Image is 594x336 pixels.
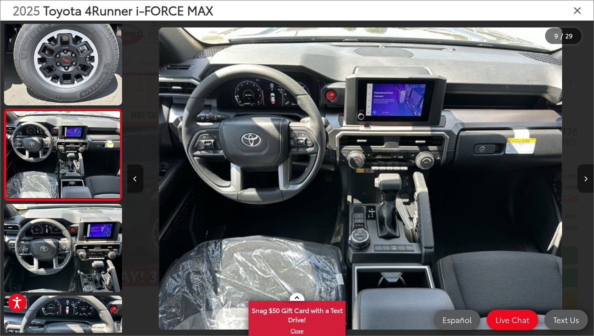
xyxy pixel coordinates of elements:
[491,315,533,325] span: Live Chat
[127,27,594,330] div: 2025 Toyota 4Runner i-FORCE MAX TRD Off-Road i-FORCE MAX 8
[554,31,558,40] span: 9
[487,310,538,330] a: Live Chat
[438,315,476,325] span: Español
[159,27,562,330] img: 2025 Toyota 4Runner i-FORCE MAX TRD Off-Road i-FORCE MAX
[434,310,480,330] a: Español
[249,302,345,326] span: Snag $50 Gift Card with a Test Drive!
[3,203,123,293] img: 2025 Toyota 4Runner i-FORCE MAX TRD Off-Road i-FORCE MAX
[577,164,594,193] button: Next image
[43,1,213,19] span: Toyota 4Runner i-FORCE MAX
[127,164,143,193] button: Previous image
[544,310,588,330] a: Text Us
[565,31,573,40] span: 29
[573,5,581,15] i: Close gallery
[3,16,123,106] img: 2025 Toyota 4Runner i-FORCE MAX TRD Off-Road i-FORCE MAX
[5,111,121,198] img: 2025 Toyota 4Runner i-FORCE MAX TRD Off-Road i-FORCE MAX
[549,315,583,325] span: Text Us
[13,1,40,19] span: 2025
[560,33,564,39] span: /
